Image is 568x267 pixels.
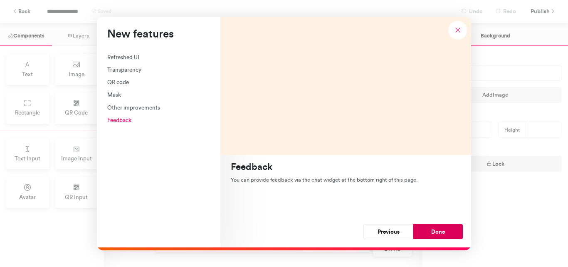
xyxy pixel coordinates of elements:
p: You can provide feedback via the chat widget at the bottom right of this page. [231,176,461,184]
h3: New features [107,27,210,40]
div: Navigation button [363,224,463,239]
div: QR code [107,78,210,86]
button: Done [413,224,463,239]
div: Refreshed UI [107,53,210,61]
div: New features [97,17,471,250]
div: Mask [107,90,210,99]
div: Other improvements [107,103,210,112]
div: Feedback [107,116,210,124]
div: Transparency [107,65,210,74]
iframe: Drift Widget Chat Controller [526,225,558,257]
h4: Feedback [231,161,461,172]
button: Previous [363,224,413,239]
